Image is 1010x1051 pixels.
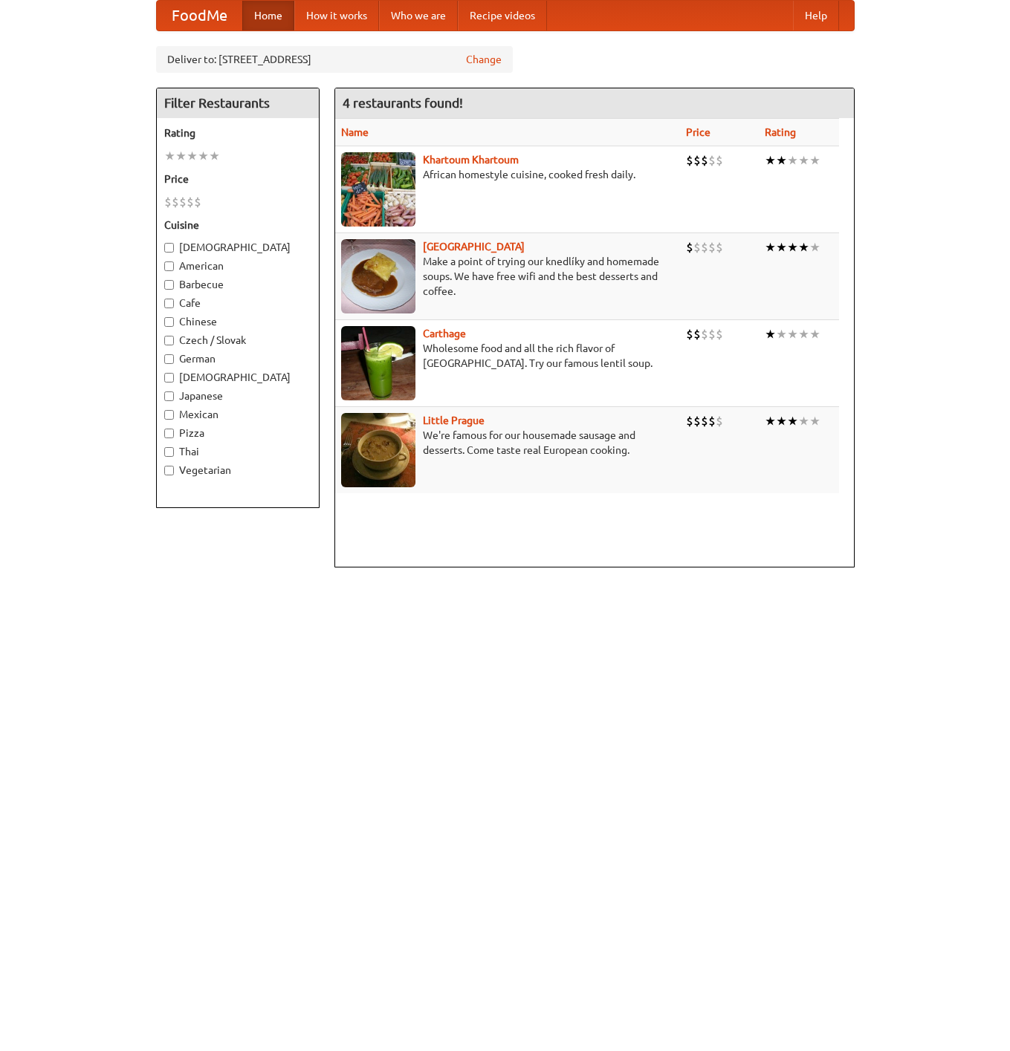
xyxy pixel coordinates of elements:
[164,280,174,290] input: Barbecue
[787,413,798,429] li: ★
[341,413,415,487] img: littleprague.jpg
[164,194,172,210] li: $
[172,194,179,210] li: $
[787,326,798,342] li: ★
[701,152,708,169] li: $
[798,152,809,169] li: ★
[693,326,701,342] li: $
[686,126,710,138] a: Price
[341,239,415,313] img: czechpoint.jpg
[242,1,294,30] a: Home
[798,239,809,256] li: ★
[686,239,693,256] li: $
[343,96,463,110] ng-pluralize: 4 restaurants found!
[686,413,693,429] li: $
[686,326,693,342] li: $
[164,463,311,478] label: Vegetarian
[341,167,674,182] p: African homestyle cuisine, cooked fresh daily.
[164,447,174,457] input: Thai
[693,413,701,429] li: $
[765,126,796,138] a: Rating
[379,1,458,30] a: Who we are
[164,333,311,348] label: Czech / Slovak
[686,152,693,169] li: $
[187,148,198,164] li: ★
[164,299,174,308] input: Cafe
[809,326,820,342] li: ★
[164,218,311,232] h5: Cuisine
[701,239,708,256] li: $
[164,240,311,255] label: [DEMOGRAPHIC_DATA]
[765,239,776,256] li: ★
[164,336,174,345] input: Czech / Slovak
[164,354,174,364] input: German
[458,1,547,30] a: Recipe videos
[423,154,519,166] a: Khartoum Khartoum
[341,126,369,138] a: Name
[164,172,311,186] h5: Price
[716,152,723,169] li: $
[164,314,311,329] label: Chinese
[765,326,776,342] li: ★
[423,241,525,253] a: [GEOGRAPHIC_DATA]
[423,328,466,339] a: Carthage
[194,194,201,210] li: $
[716,239,723,256] li: $
[341,428,674,458] p: We're famous for our housemade sausage and desserts. Come taste real European cooking.
[294,1,379,30] a: How it works
[164,407,311,422] label: Mexican
[175,148,187,164] li: ★
[164,410,174,420] input: Mexican
[164,126,311,140] h5: Rating
[798,326,809,342] li: ★
[157,88,319,118] h4: Filter Restaurants
[164,373,174,383] input: [DEMOGRAPHIC_DATA]
[776,413,787,429] li: ★
[164,261,174,271] input: American
[708,326,716,342] li: $
[716,326,723,342] li: $
[209,148,220,164] li: ★
[423,414,485,426] a: Little Prague
[164,296,311,310] label: Cafe
[701,326,708,342] li: $
[164,148,175,164] li: ★
[708,413,716,429] li: $
[179,194,187,210] li: $
[798,413,809,429] li: ★
[164,370,311,385] label: [DEMOGRAPHIC_DATA]
[164,351,311,366] label: German
[164,466,174,475] input: Vegetarian
[693,239,701,256] li: $
[164,426,311,440] label: Pizza
[708,152,716,169] li: $
[164,277,311,292] label: Barbecue
[156,46,513,73] div: Deliver to: [STREET_ADDRESS]
[341,326,415,400] img: carthage.jpg
[716,413,723,429] li: $
[164,258,311,273] label: American
[164,391,174,401] input: Japanese
[164,243,174,253] input: [DEMOGRAPHIC_DATA]
[164,429,174,438] input: Pizza
[765,413,776,429] li: ★
[787,152,798,169] li: ★
[164,388,311,403] label: Japanese
[693,152,701,169] li: $
[776,152,787,169] li: ★
[341,341,674,371] p: Wholesome food and all the rich flavor of [GEOGRAPHIC_DATA]. Try our famous lentil soup.
[809,239,820,256] li: ★
[164,317,174,327] input: Chinese
[341,152,415,227] img: khartoum.jpg
[776,326,787,342] li: ★
[765,152,776,169] li: ★
[809,413,820,429] li: ★
[809,152,820,169] li: ★
[466,52,502,67] a: Change
[776,239,787,256] li: ★
[793,1,839,30] a: Help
